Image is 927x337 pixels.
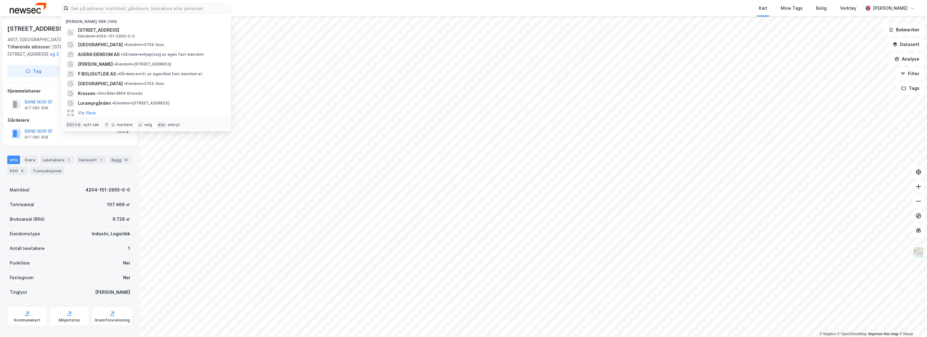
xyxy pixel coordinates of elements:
img: newsec-logo.f6e21ccffca1b3a03d2d.png [10,3,46,13]
button: Datasett [887,38,925,51]
div: Miljøstatus [59,318,80,323]
span: [GEOGRAPHIC_DATA] [78,80,123,87]
button: Bokmerker [884,24,925,36]
span: Eiendom • 4204-151-2955-0-0 [78,34,135,39]
span: • [117,72,119,76]
span: Eiendom • [STREET_ADDRESS] [112,101,169,106]
input: Søk på adresse, matrikkel, gårdeiere, leietakere eller personer [68,4,231,13]
div: 917 082 308 [25,135,48,140]
div: esc [157,122,166,128]
div: Kommunekart [14,318,40,323]
div: Leietakere [40,156,74,164]
div: 917 082 308 [25,106,48,111]
span: [PERSON_NAME] [78,61,113,68]
span: • [112,101,114,105]
button: Vis flere [78,109,96,117]
div: Bruksareal (BRA) [10,216,45,223]
div: avbryt [168,122,180,127]
div: 9 728 ㎡ [112,216,130,223]
span: P BOLIGUTLEIE AS [78,70,116,78]
button: Tag [7,65,60,77]
div: Eiendomstype [10,230,40,237]
div: Matrikkel [10,186,29,194]
div: 1 [128,245,130,252]
button: Tags [896,82,925,94]
span: • [97,91,99,96]
div: 1 [65,157,71,163]
div: 13 [123,157,129,163]
div: Festegrunn [10,274,33,281]
img: Z [913,247,924,258]
span: Gårdeiere • Kjøp/salg av egen fast eiendom [121,52,204,57]
span: Gårdeiere • Utl. av egen/leid fast eiendom el. [117,72,203,76]
div: 1 [98,157,104,163]
span: • [124,42,126,47]
span: • [124,81,126,86]
div: Kart [759,5,767,12]
span: Tilhørende adresser: [7,44,52,49]
div: ESG [7,167,28,175]
div: Kontrollprogram for chat [897,308,927,337]
div: Ctrl + k [66,122,82,128]
a: Improve this map [868,332,898,336]
div: Nei [123,274,130,281]
div: [STREET_ADDRESS], [STREET_ADDRESS] [7,43,128,58]
div: Bygg [109,156,131,164]
div: Eiere [22,156,38,164]
div: Antall leietakere [10,245,45,252]
span: [GEOGRAPHIC_DATA] [78,41,123,48]
div: Tomteareal [10,201,34,208]
a: OpenStreetMap [837,332,867,336]
iframe: Chat Widget [897,308,927,337]
span: [STREET_ADDRESS] [78,26,224,34]
div: Industri, Logistikk [92,230,130,237]
span: Eiendom • 5704 Voss [124,81,164,86]
span: Krossen [78,90,95,97]
div: Bolig [816,5,827,12]
span: Luramyrgården [78,100,111,107]
div: 8 [19,168,25,174]
div: [PERSON_NAME] [873,5,908,12]
div: Punktleie [10,259,30,267]
span: • [114,62,116,66]
span: Eiendom • [STREET_ADDRESS] [114,62,171,67]
span: Eiendom • 5704 Voss [124,42,164,47]
a: Mapbox [819,332,836,336]
div: markere [117,122,133,127]
div: Info [7,156,20,164]
div: Gårdeiere [8,117,132,124]
div: nytt søk [83,122,99,127]
div: Tinglyst [10,289,27,296]
div: Transaksjoner [30,167,64,175]
div: Mine Tags [781,5,803,12]
div: velg [144,122,152,127]
span: AGERA EIENDOM AS [78,51,119,58]
div: Grunnforurensning [95,318,130,323]
span: • [121,52,123,57]
div: Nei [123,259,130,267]
div: 4204-151-2955-0-0 [85,186,130,194]
span: Område • 3864 Krossen [97,91,143,96]
div: 4617, [GEOGRAPHIC_DATA] [7,36,64,43]
div: Verktøy [840,5,856,12]
div: Hjemmelshaver [8,87,132,95]
div: Datasett [76,156,106,164]
div: 107 466 ㎡ [107,201,130,208]
button: Filter [895,68,925,80]
div: [STREET_ADDRESS] [7,24,67,33]
div: [PERSON_NAME] [95,289,130,296]
div: [PERSON_NAME] søk (100) [61,14,231,25]
button: Analyse [889,53,925,65]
